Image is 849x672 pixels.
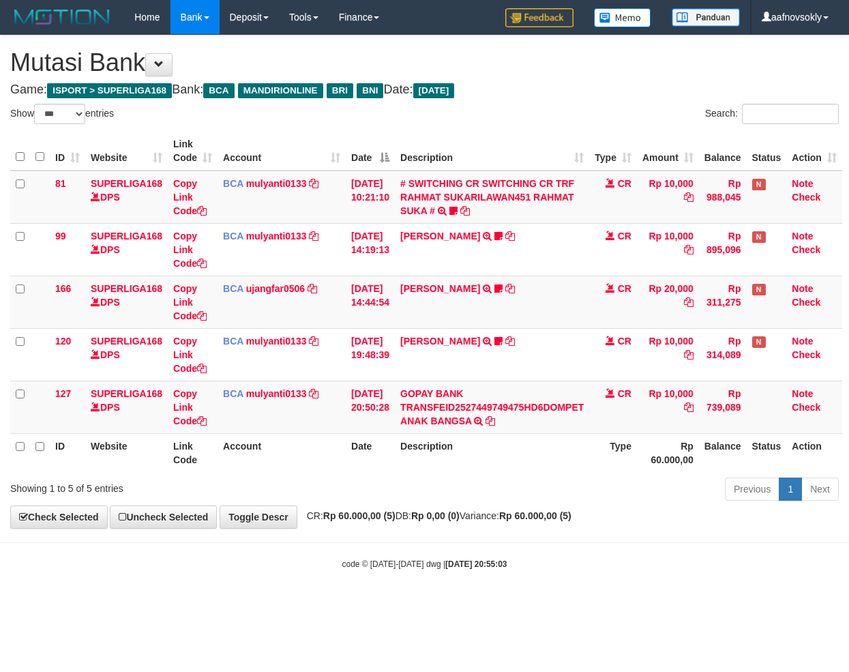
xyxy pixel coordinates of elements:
a: [PERSON_NAME] [400,283,480,294]
a: Check [792,402,820,413]
a: Copy Link Code [173,178,207,216]
a: Copy mulyanti0133 to clipboard [309,388,318,399]
td: Rp 988,045 [699,171,747,224]
span: ISPORT > SUPERLIGA168 [47,83,172,98]
a: 1 [779,478,802,501]
span: BCA [223,336,243,347]
span: Has Note [752,284,766,295]
th: Website [85,433,168,472]
small: code © [DATE]-[DATE] dwg | [342,559,507,569]
span: [DATE] [413,83,455,98]
a: Copy mulyanti0133 to clipboard [309,336,318,347]
span: CR [618,231,631,242]
img: panduan.png [672,8,740,27]
strong: Rp 0,00 (0) [411,510,460,521]
th: Type [589,433,637,472]
a: Note [792,283,813,294]
th: Date: activate to sort column descending [346,132,395,171]
a: Copy mulyanti0133 to clipboard [309,231,318,242]
a: Check Selected [10,506,108,529]
a: Copy Rp 10,000 to clipboard [684,244,694,255]
h1: Mutasi Bank [10,49,839,76]
th: Description: activate to sort column ascending [395,132,589,171]
a: Toggle Descr [220,506,297,529]
div: Showing 1 to 5 of 5 entries [10,476,344,495]
label: Search: [705,104,839,124]
td: Rp 20,000 [637,276,699,328]
a: Check [792,192,820,203]
th: Rp 60.000,00 [637,433,699,472]
span: BNI [357,83,383,98]
a: [PERSON_NAME] [400,336,480,347]
a: Copy # SWITCHING CR SWITCHING CR TRF RAHMAT SUKARILAWAN451 RAHMAT SUKA # to clipboard [460,205,470,216]
span: CR [618,178,631,189]
span: Has Note [752,336,766,348]
span: BCA [223,178,243,189]
a: Copy NOVEN ELING PRAYOG to clipboard [505,283,515,294]
img: Feedback.jpg [505,8,574,27]
td: Rp 10,000 [637,328,699,381]
td: [DATE] 14:44:54 [346,276,395,328]
a: Copy Link Code [173,231,207,269]
td: Rp 314,089 [699,328,747,381]
a: Check [792,297,820,308]
th: Website: activate to sort column ascending [85,132,168,171]
span: 127 [55,388,71,399]
a: Note [792,388,813,399]
span: CR: DB: Variance: [300,510,571,521]
span: BCA [223,388,243,399]
a: Copy ujangfar0506 to clipboard [308,283,317,294]
td: DPS [85,171,168,224]
span: BCA [223,283,243,294]
a: Check [792,349,820,360]
select: Showentries [34,104,85,124]
a: Copy Link Code [173,336,207,374]
td: Rp 311,275 [699,276,747,328]
th: Link Code [168,433,218,472]
th: Account [218,433,346,472]
a: Uncheck Selected [110,506,217,529]
td: DPS [85,381,168,433]
a: Note [792,231,813,242]
a: # SWITCHING CR SWITCHING CR TRF RAHMAT SUKARILAWAN451 RAHMAT SUKA # [400,178,574,216]
a: SUPERLIGA168 [91,178,162,189]
td: Rp 895,096 [699,223,747,276]
a: Copy Link Code [173,283,207,321]
a: mulyanti0133 [246,178,307,189]
a: Check [792,244,820,255]
a: SUPERLIGA168 [91,336,162,347]
span: 81 [55,178,66,189]
span: CR [618,283,631,294]
th: Account: activate to sort column ascending [218,132,346,171]
span: 99 [55,231,66,242]
span: CR [618,388,631,399]
th: Date [346,433,395,472]
a: SUPERLIGA168 [91,388,162,399]
a: Previous [725,478,779,501]
a: Note [792,336,813,347]
a: Copy Rp 10,000 to clipboard [684,192,694,203]
a: Note [792,178,813,189]
a: mulyanti0133 [246,336,307,347]
th: Description [395,433,589,472]
th: Status [747,132,787,171]
th: Action [786,433,842,472]
td: Rp 739,089 [699,381,747,433]
td: Rp 10,000 [637,171,699,224]
span: Has Note [752,231,766,243]
img: MOTION_logo.png [10,7,114,27]
a: Copy mulyanti0133 to clipboard [309,178,318,189]
span: BCA [223,231,243,242]
span: MANDIRIONLINE [238,83,323,98]
td: [DATE] 20:50:28 [346,381,395,433]
a: Copy AKBAR SAPUTR to clipboard [505,336,515,347]
a: SUPERLIGA168 [91,231,162,242]
strong: Rp 60.000,00 (5) [323,510,396,521]
label: Show entries [10,104,114,124]
a: Copy Rp 10,000 to clipboard [684,349,694,360]
span: 120 [55,336,71,347]
strong: [DATE] 20:55:03 [445,559,507,569]
a: mulyanti0133 [246,388,307,399]
span: Has Note [752,179,766,190]
th: ID [50,433,85,472]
